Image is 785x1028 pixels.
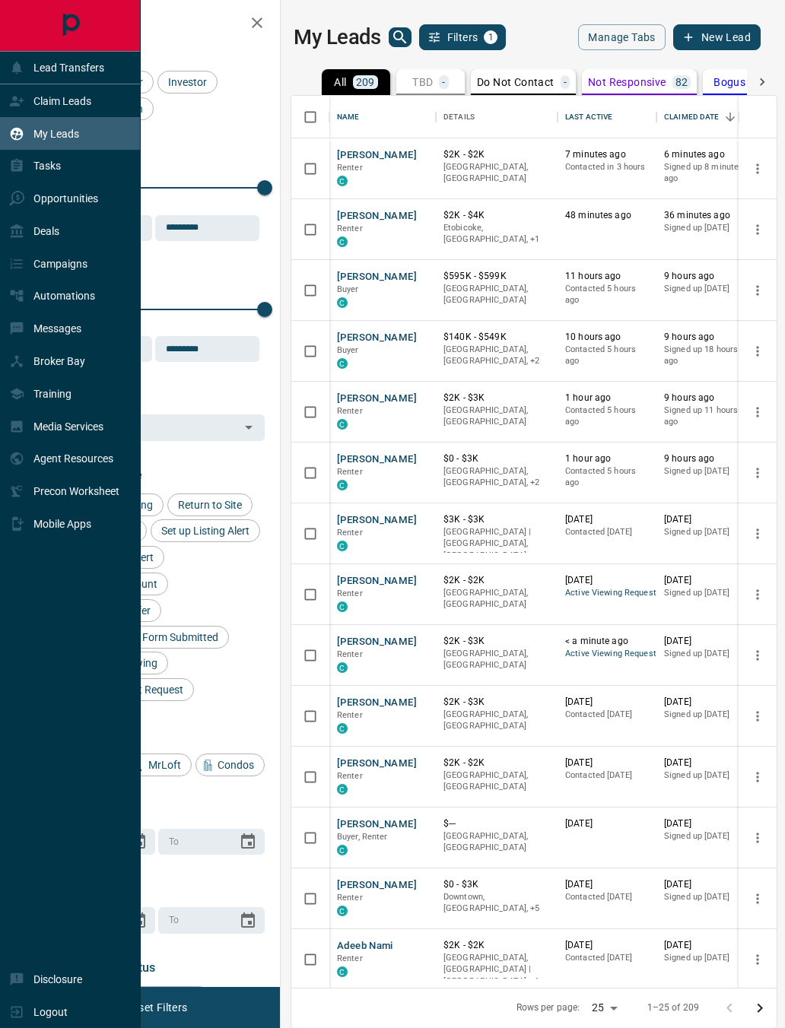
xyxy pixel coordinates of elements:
div: Last Active [565,96,612,138]
p: Contacted in 3 hours [565,161,649,173]
p: Signed up [DATE] [664,283,752,295]
span: Renter [337,893,363,903]
p: - [564,77,567,87]
p: [GEOGRAPHIC_DATA], [GEOGRAPHIC_DATA] [443,283,550,306]
div: condos.ca [337,662,348,673]
span: Renter [337,528,363,538]
p: $0 - $3K [443,452,550,465]
p: $2K - $2K [443,939,550,952]
button: more [746,340,769,363]
button: Filters1 [419,24,507,50]
div: Investor [157,71,218,94]
button: Choose date [233,906,263,936]
p: Contacted [DATE] [565,526,649,538]
p: $--- [443,817,550,830]
div: Details [443,96,475,138]
span: Renter [337,953,363,963]
span: Renter [337,589,363,598]
button: more [746,887,769,910]
p: $2K - $2K [443,148,550,161]
p: Signed up [DATE] [664,587,752,599]
p: $2K - $2K [443,757,550,769]
button: Reset Filters [116,995,197,1020]
button: Manage Tabs [578,24,665,50]
p: [DATE] [565,574,649,587]
p: Signed up [DATE] [664,465,752,478]
p: Signed up 11 hours ago [664,405,752,428]
span: Renter [337,224,363,233]
button: more [746,401,769,424]
p: Toronto [443,952,550,988]
p: Toronto [443,222,550,246]
button: more [746,583,769,606]
button: more [746,705,769,728]
p: Signed up [DATE] [664,769,752,782]
p: [DATE] [664,696,752,709]
div: condos.ca [337,358,348,369]
span: Condos [212,759,259,771]
div: Last Active [558,96,656,138]
p: Contacted 5 hours ago [565,465,649,489]
p: $140K - $549K [443,331,550,344]
button: [PERSON_NAME] [337,574,417,589]
p: Signed up [DATE] [664,648,752,660]
button: Adeeb Nami [337,939,393,953]
p: North York, West End, Midtown | Central, Toronto, Vaughan [443,891,550,915]
p: [GEOGRAPHIC_DATA], [GEOGRAPHIC_DATA] [443,161,550,185]
p: [GEOGRAPHIC_DATA], [GEOGRAPHIC_DATA] [443,830,550,854]
div: Name [337,96,360,138]
p: [DATE] [664,878,752,891]
div: condos.ca [337,176,348,186]
div: Set up Listing Alert [151,519,260,542]
button: more [746,157,769,180]
button: Open [238,417,259,438]
p: [DATE] [565,757,649,769]
p: Contacted 5 hours ago [565,344,649,367]
p: 9 hours ago [664,331,752,344]
span: Renter [337,710,363,720]
div: condos.ca [337,419,348,430]
p: 1 hour ago [565,452,649,465]
p: [GEOGRAPHIC_DATA], [GEOGRAPHIC_DATA] [443,769,550,793]
button: more [746,462,769,484]
p: 9 hours ago [664,452,752,465]
p: $595K - $599K [443,270,550,283]
button: [PERSON_NAME] [337,757,417,771]
p: 10 hours ago [565,331,649,344]
p: TBD [412,77,433,87]
p: Contacted [DATE] [565,891,649,903]
p: [GEOGRAPHIC_DATA], [GEOGRAPHIC_DATA] [443,405,550,428]
p: All [334,77,346,87]
p: Signed up [DATE] [664,709,752,721]
div: condos.ca [337,845,348,855]
p: [DATE] [565,696,649,709]
p: 9 hours ago [664,392,752,405]
span: Active Viewing Request [565,587,649,600]
button: [PERSON_NAME] [337,331,417,345]
p: 82 [675,77,688,87]
button: more [746,279,769,302]
button: Go to next page [745,993,775,1023]
span: Set up Listing Alert [156,525,255,537]
p: Signed up [DATE] [664,222,752,234]
button: [PERSON_NAME] [337,696,417,710]
span: Active Viewing Request [565,648,649,661]
p: Rows per page: [516,1001,580,1014]
p: 1 hour ago [565,392,649,405]
p: 48 minutes ago [565,209,649,222]
p: $2K - $2K [443,574,550,587]
button: [PERSON_NAME] [337,513,417,528]
p: [DATE] [664,817,752,830]
p: Contacted 5 hours ago [565,283,649,306]
p: Contacted [DATE] [565,952,649,964]
p: 7 minutes ago [565,148,649,161]
p: $2K - $3K [443,696,550,709]
div: condos.ca [337,236,348,247]
span: MrLoft [143,759,186,771]
div: Claimed Date [656,96,759,138]
button: [PERSON_NAME] [337,817,417,832]
h1: My Leads [294,25,381,49]
p: [DATE] [565,939,649,952]
span: Renter [337,649,363,659]
p: $2K - $4K [443,209,550,222]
